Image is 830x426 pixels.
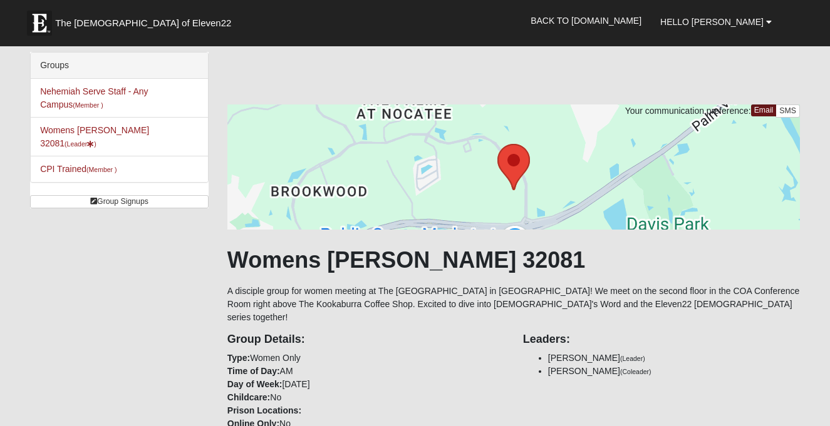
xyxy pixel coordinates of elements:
small: (Coleader) [620,368,651,375]
small: (Leader ) [65,140,96,148]
small: (Leader) [620,355,645,362]
strong: Childcare: [227,392,270,402]
a: Group Signups [30,195,209,208]
a: CPI Trained(Member ) [40,164,117,174]
small: (Member ) [73,101,103,109]
a: The [DEMOGRAPHIC_DATA] of Eleven22 [21,4,271,36]
h4: Group Details: [227,333,504,347]
strong: Day of Week: [227,379,283,389]
li: [PERSON_NAME] [548,352,800,365]
a: SMS [776,104,800,118]
strong: Type: [227,353,250,363]
span: Hello [PERSON_NAME] [660,17,764,27]
h4: Leaders: [523,333,800,347]
span: Your communication preference: [625,106,751,116]
img: Eleven22 logo [27,11,52,36]
a: Email [751,104,777,116]
a: Womens [PERSON_NAME] 32081(Leader) [40,125,149,148]
small: (Member ) [86,166,117,173]
div: Groups [31,53,208,79]
a: Nehemiah Serve Staff - Any Campus(Member ) [40,86,148,109]
span: The [DEMOGRAPHIC_DATA] of Eleven22 [55,17,231,29]
h1: Womens [PERSON_NAME] 32081 [227,246,800,273]
li: [PERSON_NAME] [548,365,800,378]
a: Back to [DOMAIN_NAME] [521,5,651,36]
a: Hello [PERSON_NAME] [651,6,781,38]
strong: Time of Day: [227,366,280,376]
